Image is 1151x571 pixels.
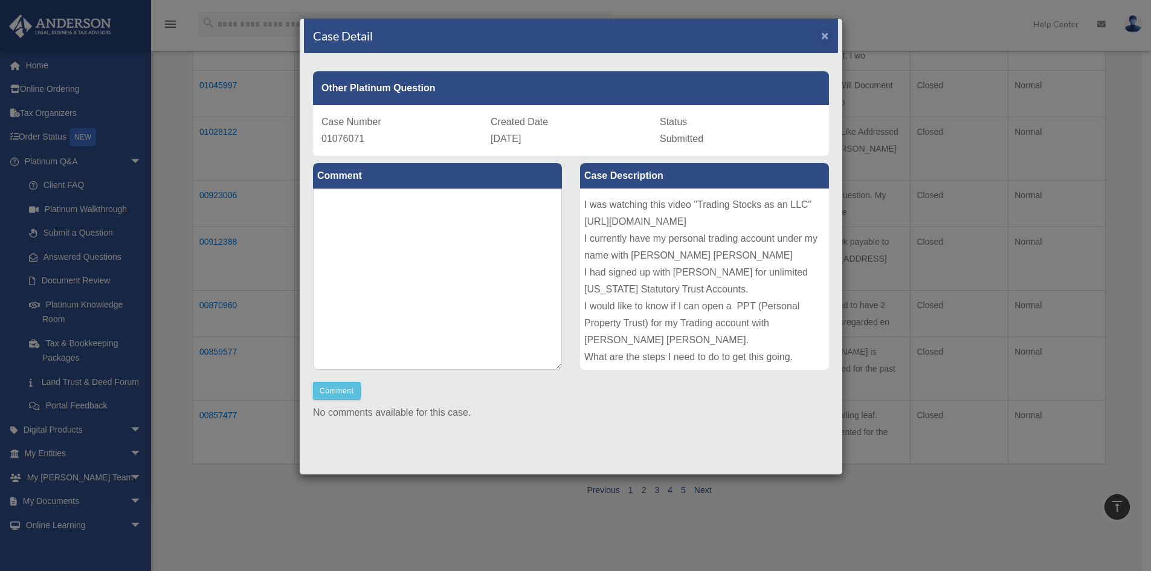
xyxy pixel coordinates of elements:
[660,117,687,127] span: Status
[491,134,521,144] span: [DATE]
[321,134,364,144] span: 01076071
[321,117,381,127] span: Case Number
[580,163,829,189] label: Case Description
[313,404,829,421] p: No comments available for this case.
[580,189,829,370] div: Trading Account Asset Protection. I was watching this video "Trading Stocks as an LLC" [URL][DOMA...
[491,117,548,127] span: Created Date
[821,28,829,42] span: ×
[313,27,373,44] h4: Case Detail
[313,163,562,189] label: Comment
[660,134,703,144] span: Submitted
[313,382,361,400] button: Comment
[821,29,829,42] button: Close
[313,71,829,105] div: Other Platinum Question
